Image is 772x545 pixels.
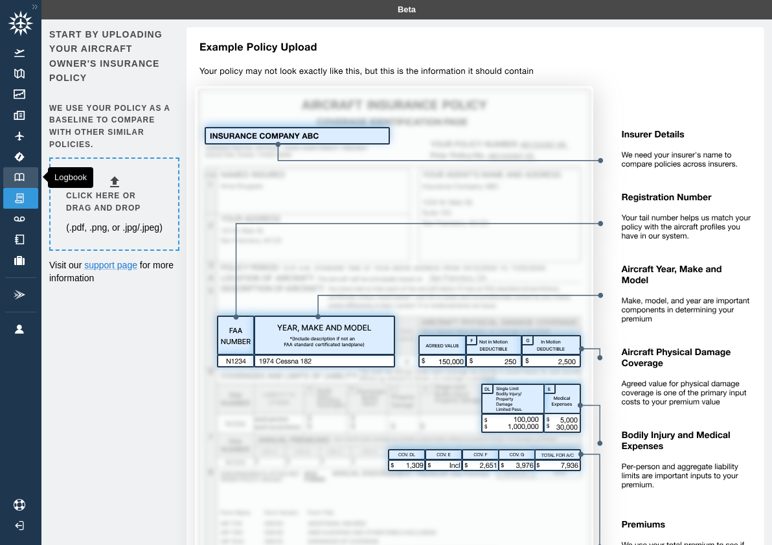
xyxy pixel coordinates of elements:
[49,27,177,86] h6: Start by uploading your aircraft owner's insurance policy
[49,259,177,284] p: Visit our for more information
[66,190,163,215] h6: Click here or drag and drop
[84,260,137,270] a: support page
[66,221,163,234] p: (.pdf, .png, or .jpg/.jpeg)
[49,102,177,151] h6: We use your policy as a baseline to compare with other similar policies.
